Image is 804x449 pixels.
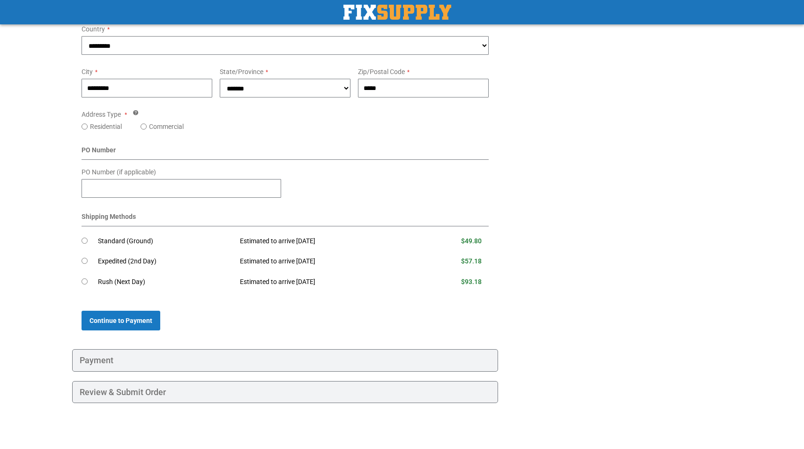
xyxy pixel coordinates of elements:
[233,272,417,292] td: Estimated to arrive [DATE]
[82,145,489,160] div: PO Number
[98,231,233,252] td: Standard (Ground)
[343,5,451,20] img: Fix Industrial Supply
[233,231,417,252] td: Estimated to arrive [DATE]
[89,317,152,324] span: Continue to Payment
[461,278,482,285] span: $93.18
[233,251,417,272] td: Estimated to arrive [DATE]
[461,257,482,265] span: $57.18
[82,111,121,118] span: Address Type
[461,237,482,245] span: $49.80
[82,168,156,176] span: PO Number (if applicable)
[72,349,498,372] div: Payment
[82,68,93,75] span: City
[90,122,122,131] label: Residential
[82,25,105,33] span: Country
[82,311,160,330] button: Continue to Payment
[343,5,451,20] a: store logo
[149,122,184,131] label: Commercial
[82,212,489,226] div: Shipping Methods
[358,68,405,75] span: Zip/Postal Code
[220,68,263,75] span: State/Province
[98,251,233,272] td: Expedited (2nd Day)
[72,381,498,404] div: Review & Submit Order
[98,272,233,292] td: Rush (Next Day)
